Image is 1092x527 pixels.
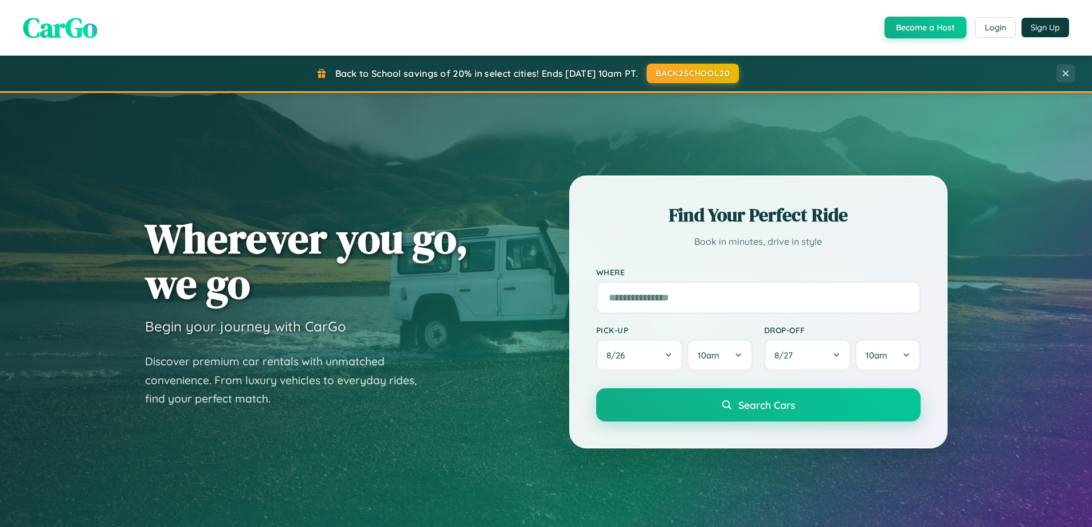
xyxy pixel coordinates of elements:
button: 8/26 [596,339,683,371]
span: Search Cars [738,399,795,411]
span: 10am [866,350,887,361]
button: 10am [855,339,920,371]
span: 10am [698,350,719,361]
h2: Find Your Perfect Ride [596,202,921,228]
button: 10am [687,339,752,371]
h3: Begin your journey with CarGo [145,318,346,335]
span: 8 / 26 [606,350,631,361]
label: Where [596,267,921,277]
span: Back to School savings of 20% in select cities! Ends [DATE] 10am PT. [335,68,638,79]
button: Become a Host [884,17,966,38]
button: 8/27 [764,339,851,371]
span: 8 / 27 [774,350,799,361]
h1: Wherever you go, we go [145,216,468,306]
label: Pick-up [596,325,753,335]
button: Search Cars [596,388,921,421]
button: Sign Up [1021,18,1069,37]
p: Book in minutes, drive in style [596,233,921,250]
label: Drop-off [764,325,921,335]
button: BACK2SCHOOL20 [647,64,739,83]
button: Login [975,17,1016,38]
p: Discover premium car rentals with unmatched convenience. From luxury vehicles to everyday rides, ... [145,352,432,408]
span: CarGo [23,9,97,46]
